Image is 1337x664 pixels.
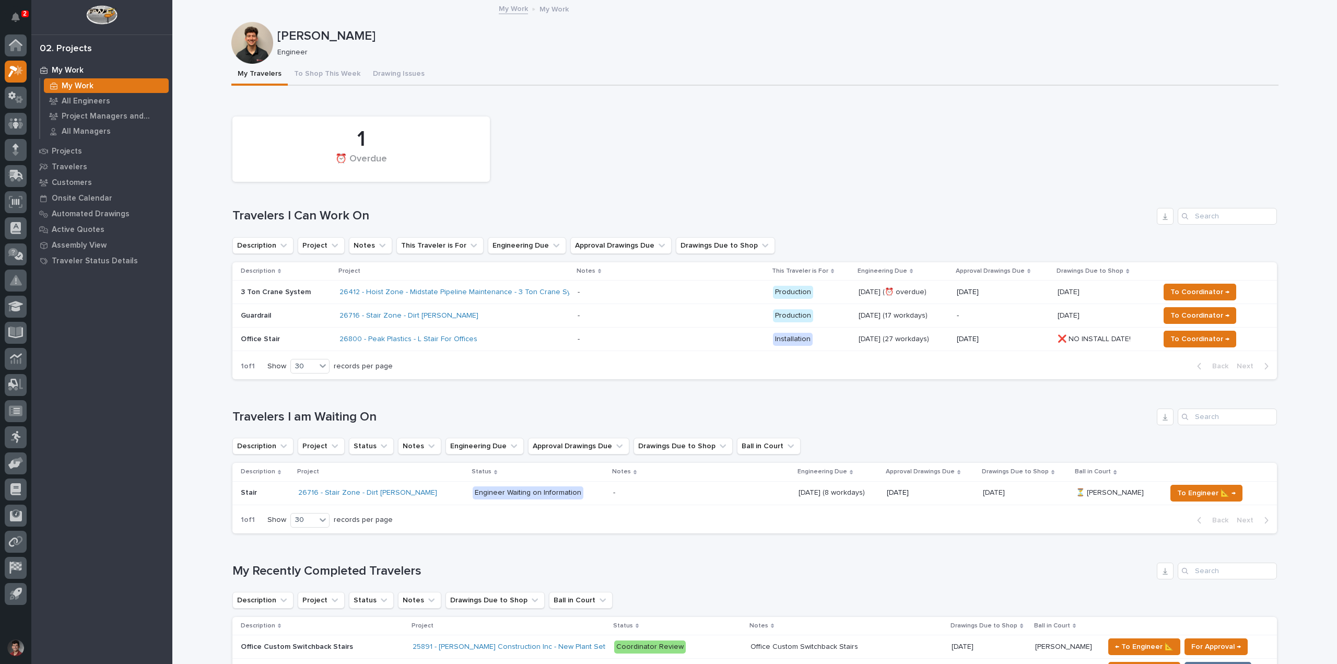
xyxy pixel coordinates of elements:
[277,29,1274,44] p: [PERSON_NAME]
[5,637,27,659] button: users-avatar
[1189,362,1233,371] button: Back
[1164,331,1236,347] button: To Coordinator →
[349,237,392,254] button: Notes
[40,124,172,138] a: All Managers
[334,362,393,371] p: records per page
[1178,409,1277,425] input: Search
[231,64,288,86] button: My Travelers
[540,3,569,14] p: My Work
[232,328,1277,351] tr: Office Stair26800 - Peak Plastics - L Stair For Offices - Installation[DATE] (27 workdays)[DATE]❌...
[957,288,1050,297] p: [DATE]
[297,466,319,477] p: Project
[367,64,431,86] button: Drawing Issues
[1177,487,1236,499] span: To Engineer 📐 →
[773,333,813,346] div: Installation
[578,311,580,320] div: -
[232,592,294,609] button: Description
[1189,516,1233,525] button: Back
[634,438,733,455] button: Drawings Due to Shop
[232,304,1277,328] tr: Guardrail26716 - Stair Zone - Dirt [PERSON_NAME] - Production[DATE] (17 workdays)-[DATE][DATE] To...
[232,438,294,455] button: Description
[1058,286,1082,297] p: [DATE]
[291,515,316,526] div: 30
[339,288,587,297] a: 26412 - Hoist Zone - Midstate Pipeline Maintenance - 3 Ton Crane System
[334,516,393,525] p: records per page
[1206,362,1228,371] span: Back
[570,237,672,254] button: Approval Drawings Due
[797,466,847,477] p: Engineering Due
[1233,362,1277,371] button: Next
[232,208,1153,224] h1: Travelers I Can Work On
[31,174,172,190] a: Customers
[1035,640,1094,651] p: [PERSON_NAME]
[1170,286,1229,298] span: To Coordinator →
[956,265,1025,277] p: Approval Drawings Due
[1164,284,1236,300] button: To Coordinator →
[52,257,138,266] p: Traveler Status Details
[1178,563,1277,579] input: Search
[232,564,1153,579] h1: My Recently Completed Travelers
[528,438,629,455] button: Approval Drawings Due
[1178,208,1277,225] input: Search
[277,48,1270,57] p: Engineer
[1170,485,1242,502] button: To Engineer 📐 →
[40,94,172,108] a: All Engineers
[241,466,275,477] p: Description
[773,309,813,322] div: Production
[52,194,112,203] p: Onsite Calendar
[62,127,111,136] p: All Managers
[957,311,1050,320] p: -
[859,311,948,320] p: [DATE] (17 workdays)
[5,6,27,28] button: Notifications
[612,466,631,477] p: Notes
[52,241,107,250] p: Assembly View
[398,438,441,455] button: Notes
[445,438,524,455] button: Engineering Due
[737,438,801,455] button: Ball in Court
[298,592,345,609] button: Project
[773,286,813,299] div: Production
[1164,307,1236,324] button: To Coordinator →
[62,112,165,121] p: Project Managers and Engineers
[291,361,316,372] div: 30
[614,640,686,654] div: Coordinator Review
[613,620,633,632] p: Status
[749,620,768,632] p: Notes
[31,253,172,269] a: Traveler Status Details
[288,64,367,86] button: To Shop This Week
[676,237,775,254] button: Drawings Due to Shop
[241,620,275,632] p: Description
[339,311,478,320] a: 26716 - Stair Zone - Dirt [PERSON_NAME]
[1170,333,1229,345] span: To Coordinator →
[488,237,566,254] button: Engineering Due
[577,265,595,277] p: Notes
[267,362,286,371] p: Show
[298,488,437,497] a: 26716 - Stair Zone - Dirt [PERSON_NAME]
[499,2,528,14] a: My Work
[241,640,355,651] p: Office Custom Switchback Stairs
[31,62,172,78] a: My Work
[52,66,84,75] p: My Work
[232,410,1153,425] h1: Travelers I am Waiting On
[1115,640,1174,653] span: ← To Engineer 📐
[338,265,360,277] p: Project
[1034,620,1070,632] p: Ball in Court
[578,335,580,344] div: -
[13,13,27,29] div: Notifications2
[241,265,275,277] p: Description
[52,225,104,235] p: Active Quotes
[1206,516,1228,525] span: Back
[241,311,331,320] p: Guardrail
[549,592,613,609] button: Ball in Court
[31,222,172,237] a: Active Quotes
[339,335,477,344] a: 26800 - Peak Plastics - L Stair For Offices
[232,354,263,379] p: 1 of 1
[232,635,1277,659] tr: Office Custom Switchback StairsOffice Custom Switchback Stairs 25891 - [PERSON_NAME] Construction...
[1191,640,1241,653] span: For Approval →
[613,488,615,497] div: -
[1233,516,1277,525] button: Next
[40,43,92,55] div: 02. Projects
[578,288,580,297] div: -
[349,438,394,455] button: Status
